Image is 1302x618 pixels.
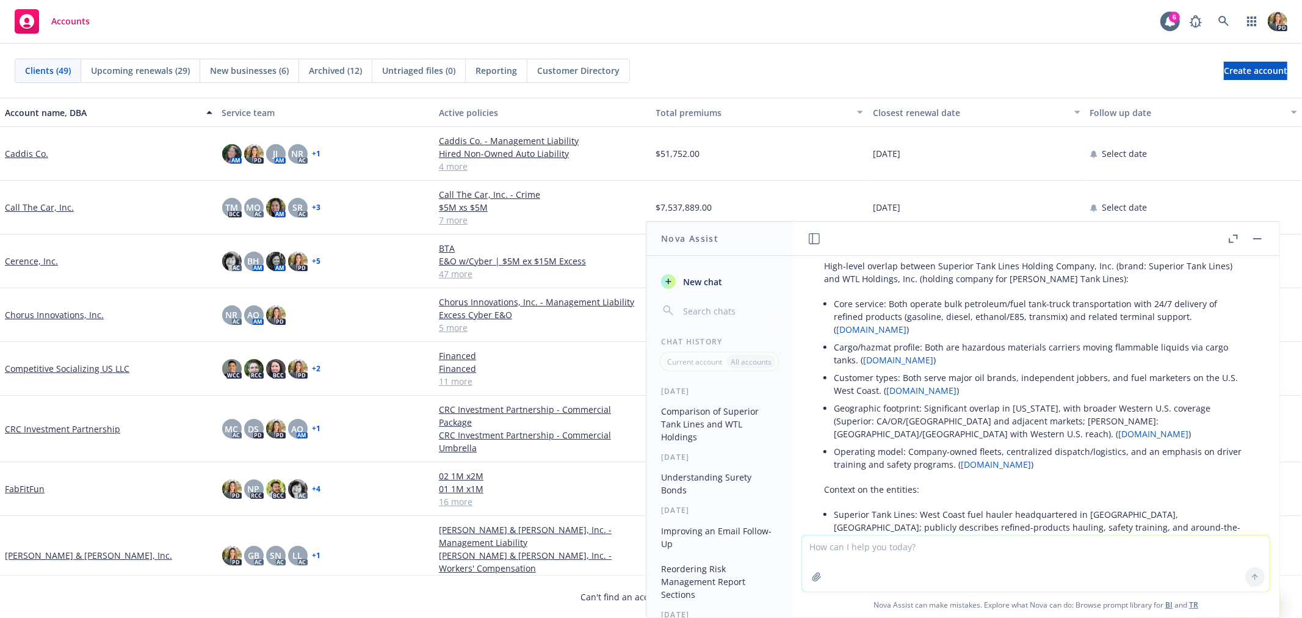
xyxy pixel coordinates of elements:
[439,160,646,173] a: 4 more
[439,214,646,227] a: 7 more
[288,479,308,499] img: photo
[309,64,362,77] span: Archived (12)
[439,255,646,267] a: E&O w/Cyber | $5M ex $15M Excess
[25,64,71,77] span: Clients (49)
[656,467,783,500] button: Understanding Surety Bonds
[313,552,321,559] a: + 1
[439,106,646,119] div: Active policies
[439,523,646,549] a: [PERSON_NAME] & [PERSON_NAME], Inc. - Management Liability
[266,305,286,325] img: photo
[210,64,289,77] span: New businesses (6)
[731,357,772,367] p: All accounts
[248,549,259,562] span: GB
[288,252,308,271] img: photo
[439,549,646,575] a: [PERSON_NAME] & [PERSON_NAME], Inc. - Workers' Compensation
[222,359,242,379] img: photo
[222,144,242,164] img: photo
[313,204,321,211] a: + 3
[1102,201,1148,214] span: Select date
[439,429,646,454] a: CRC Investment Partnership - Commercial Umbrella
[248,423,259,435] span: DS
[244,144,264,164] img: photo
[51,16,90,26] span: Accounts
[824,483,1248,496] p: Context on the entities:
[5,549,172,562] a: [PERSON_NAME] & [PERSON_NAME], Inc.
[266,419,286,438] img: photo
[226,308,238,321] span: NR
[646,336,792,347] div: Chat History
[439,321,646,334] a: 5 more
[91,64,190,77] span: Upcoming renewals (29)
[439,147,646,160] a: Hired Non-Owned Auto Liability
[5,482,45,495] a: FabFitFun
[248,482,260,495] span: NP
[656,201,712,214] span: $7,537,889.00
[244,359,264,379] img: photo
[537,64,620,77] span: Customer Directory
[439,403,646,429] a: CRC Investment Partnership - Commercial Package
[292,423,304,435] span: AO
[439,188,646,201] a: Call The Car, Inc. - Crime
[266,479,286,499] img: photo
[656,401,783,447] button: Comparison of Superior Tank Lines and WTL Holdings
[1240,9,1264,34] a: Switch app
[382,64,455,77] span: Untriaged files (0)
[836,324,906,335] a: [DOMAIN_NAME]
[1189,600,1198,610] a: TR
[1090,106,1284,119] div: Follow up date
[5,201,74,214] a: Call The Car, Inc.
[313,258,321,265] a: + 5
[873,201,900,214] span: [DATE]
[834,443,1248,473] li: Operating model: Company-owned fleets, centralized dispatch/logistics, and an emphasis on driver ...
[439,362,646,375] a: Financed
[247,201,261,214] span: MQ
[5,423,120,435] a: CRC Investment Partnership
[667,357,722,367] p: Current account
[834,399,1248,443] li: Geographic footprint: Significant overlap in [US_STATE], with broader Western U.S. coverage (Supe...
[656,106,850,119] div: Total premiums
[225,423,239,435] span: MC
[273,147,278,160] span: JJ
[439,495,646,508] a: 16 more
[646,452,792,462] div: [DATE]
[5,362,129,375] a: Competitive Socializing US LLC
[5,308,104,321] a: Chorus Innovations, Inc.
[1224,59,1287,82] span: Create account
[656,147,700,160] span: $51,752.00
[1102,147,1148,160] span: Select date
[1224,62,1287,80] a: Create account
[656,271,783,293] button: New chat
[222,546,242,565] img: photo
[873,106,1067,119] div: Closest renewal date
[313,485,321,493] a: + 4
[222,479,242,499] img: photo
[434,98,651,127] button: Active policies
[248,308,260,321] span: AO
[681,302,778,319] input: Search chats
[439,482,646,495] a: 01 1M x1M
[222,106,430,119] div: Service team
[292,147,304,160] span: NR
[824,260,1248,285] p: High-level overlap between Superior Tank Lines Holding Company, Inc. (brand: Superior Tank Lines)...
[439,308,646,321] a: Excess Cyber E&O
[225,201,238,214] span: TM
[266,359,286,379] img: photo
[834,369,1248,399] li: Customer types: Both serve major oil brands, independent jobbers, and fuel marketers on the U.S. ...
[863,354,933,366] a: [DOMAIN_NAME]
[476,64,517,77] span: Reporting
[1169,12,1180,23] div: 6
[439,296,646,308] a: Chorus Innovations, Inc. - Management Liability
[10,4,95,38] a: Accounts
[439,242,646,255] a: BTA
[5,255,58,267] a: Cerence, Inc.
[288,359,308,379] img: photo
[293,549,303,562] span: LL
[681,275,722,288] span: New chat
[651,98,869,127] button: Total premiums
[1118,428,1188,440] a: [DOMAIN_NAME]
[439,375,646,388] a: 11 more
[646,386,792,396] div: [DATE]
[266,252,286,271] img: photo
[439,134,646,147] a: Caddis Co. - Management Liability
